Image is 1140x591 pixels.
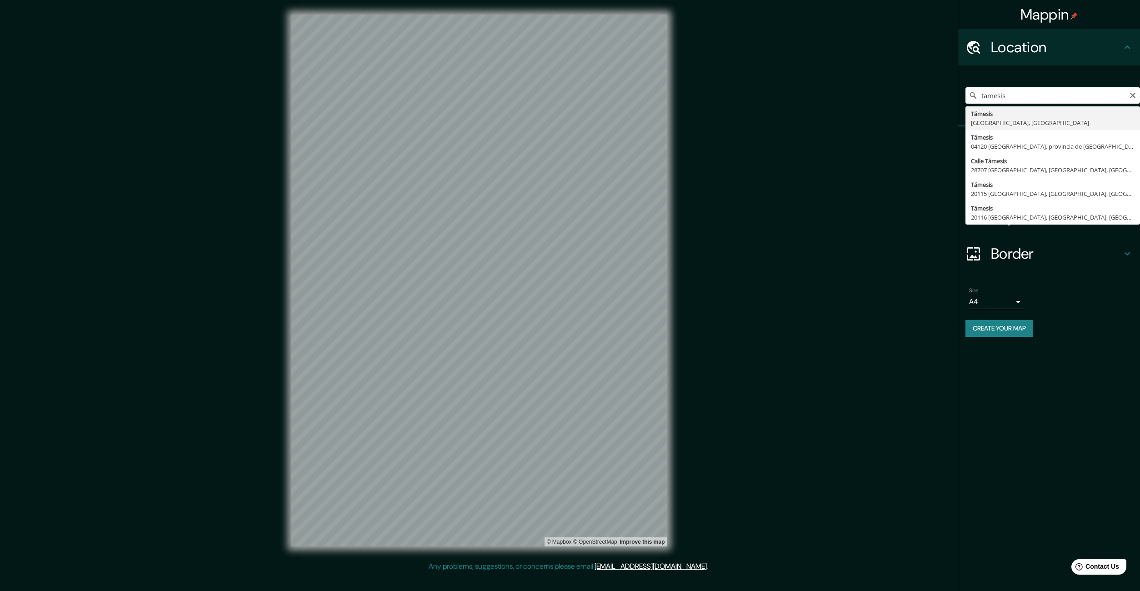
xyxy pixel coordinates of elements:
[971,165,1135,175] div: 28707 [GEOGRAPHIC_DATA], [GEOGRAPHIC_DATA], [GEOGRAPHIC_DATA]
[971,156,1135,165] div: Calle Támesis
[971,142,1135,151] div: 04120 [GEOGRAPHIC_DATA], provincia de [GEOGRAPHIC_DATA], [GEOGRAPHIC_DATA]
[958,199,1140,235] div: Layout
[1020,5,1078,24] h4: Mappin
[708,561,710,572] div: .
[971,204,1135,213] div: Támesis
[965,87,1140,104] input: Pick your city or area
[965,320,1033,337] button: Create your map
[1059,556,1130,581] iframe: Help widget launcher
[547,539,572,545] a: Mapbox
[971,213,1135,222] div: 20116 [GEOGRAPHIC_DATA], [GEOGRAPHIC_DATA], [GEOGRAPHIC_DATA]
[429,561,708,572] p: Any problems, suggestions, or concerns please email .
[971,180,1135,189] div: Támesis
[991,245,1122,263] h4: Border
[971,133,1135,142] div: Támesis
[971,109,1135,118] div: Támesis
[595,561,707,571] a: [EMAIL_ADDRESS][DOMAIN_NAME]
[958,126,1140,163] div: Pins
[991,38,1122,56] h4: Location
[958,163,1140,199] div: Style
[971,118,1135,127] div: [GEOGRAPHIC_DATA], [GEOGRAPHIC_DATA]
[991,208,1122,226] h4: Layout
[1070,12,1078,20] img: pin-icon.png
[958,235,1140,272] div: Border
[969,295,1024,309] div: A4
[971,189,1135,198] div: 20115 [GEOGRAPHIC_DATA], [GEOGRAPHIC_DATA], [GEOGRAPHIC_DATA]
[620,539,665,545] a: Map feedback
[291,15,667,546] canvas: Map
[1129,90,1136,99] button: Clear
[969,287,979,295] label: Size
[710,561,711,572] div: .
[958,29,1140,65] div: Location
[573,539,617,545] a: OpenStreetMap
